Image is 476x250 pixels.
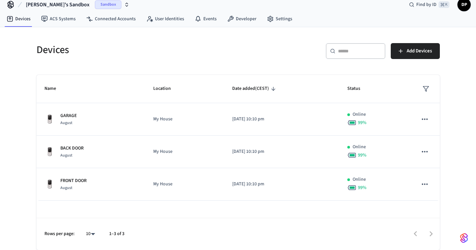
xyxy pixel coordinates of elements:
span: August [60,153,72,158]
button: Add Devices [391,43,440,59]
a: ACS Systems [36,13,81,25]
span: Sandbox [95,0,121,9]
span: 99 % [358,152,367,158]
p: [DATE] 10:10 pm [232,181,331,188]
span: Status [347,84,369,94]
a: Events [189,13,222,25]
p: Online [353,144,366,151]
a: Settings [262,13,298,25]
span: [PERSON_NAME]'s Sandbox [26,1,90,9]
p: My House [153,181,216,188]
p: BACK DOOR [60,145,84,152]
p: FRONT DOOR [60,177,87,184]
span: August [60,120,72,126]
p: [DATE] 10:10 pm [232,116,331,123]
p: 1–3 of 3 [109,230,124,237]
span: ⌘ K [439,1,449,8]
span: Add Devices [407,47,432,55]
p: My House [153,148,216,155]
img: Yale Assure Touchscreen Wifi Smart Lock, Satin Nickel, Front [44,179,55,190]
a: Developer [222,13,262,25]
a: Connected Accounts [81,13,141,25]
p: Online [353,111,366,118]
h5: Devices [36,43,234,57]
span: 99 % [358,119,367,126]
img: Yale Assure Touchscreen Wifi Smart Lock, Satin Nickel, Front [44,147,55,157]
a: Devices [1,13,36,25]
table: sticky table [36,75,440,201]
p: [DATE] 10:10 pm [232,148,331,155]
p: My House [153,116,216,123]
span: 99 % [358,184,367,191]
span: Find by ID [416,1,437,8]
p: GARAGE [60,112,77,119]
div: 10 [83,229,99,239]
span: August [60,185,72,191]
span: Date added(CEST) [232,84,278,94]
a: User Identities [141,13,189,25]
span: Location [153,84,179,94]
img: Yale Assure Touchscreen Wifi Smart Lock, Satin Nickel, Front [44,114,55,125]
img: SeamLogoGradient.69752ec5.svg [460,233,468,243]
p: Online [353,176,366,183]
p: Rows per page: [44,230,75,237]
span: Name [44,84,65,94]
